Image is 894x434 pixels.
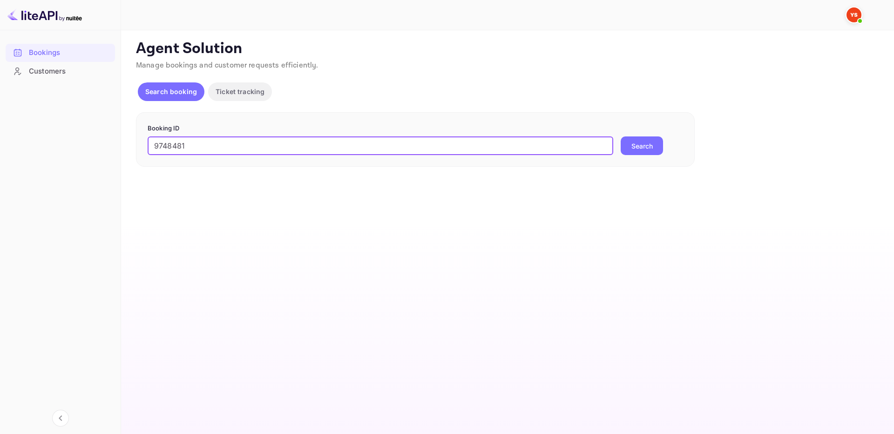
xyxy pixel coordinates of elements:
img: LiteAPI logo [7,7,82,22]
button: Collapse navigation [52,410,69,427]
div: Bookings [6,44,115,62]
p: Search booking [145,87,197,96]
input: Enter Booking ID (e.g., 63782194) [148,136,613,155]
button: Search [621,136,663,155]
div: Bookings [29,47,110,58]
div: Customers [6,62,115,81]
img: Yandex Support [847,7,861,22]
span: Manage bookings and customer requests efficiently. [136,61,318,70]
p: Booking ID [148,124,683,133]
p: Ticket tracking [216,87,264,96]
a: Customers [6,62,115,80]
div: Customers [29,66,110,77]
p: Agent Solution [136,40,877,58]
a: Bookings [6,44,115,61]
